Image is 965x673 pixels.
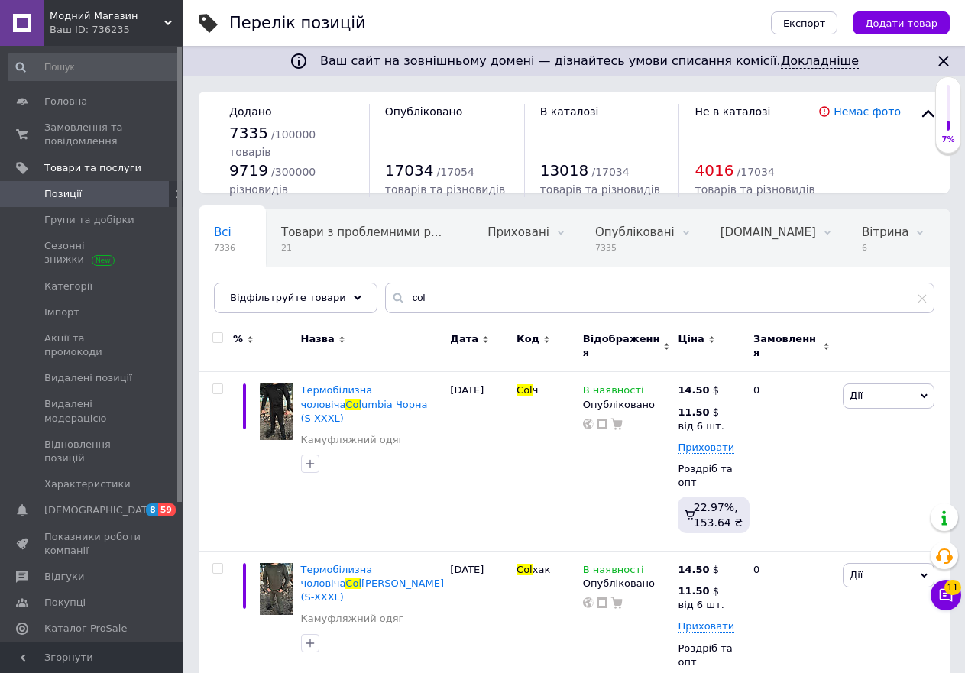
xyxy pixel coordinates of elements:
[744,372,839,552] div: 0
[583,384,644,400] span: В наявності
[533,384,539,396] span: ч
[517,384,533,396] span: Col
[8,53,180,81] input: Пошук
[694,501,743,529] span: 22.97%, 153.64 ₴
[44,161,141,175] span: Товари та послуги
[281,225,442,239] span: Товари з проблемними р...
[450,332,478,346] span: Дата
[44,570,84,584] span: Відгуки
[540,161,589,180] span: 13018
[44,306,79,319] span: Імпорт
[853,11,950,34] button: Додати товар
[678,383,719,397] div: $
[385,161,434,180] span: 17034
[301,384,428,423] a: Термобілизна чоловічаColumbia Чорна (S-XXXL)
[320,53,859,69] span: Ваш сайт на зовнішньому домені — дізнайтесь умови списання комісії.
[678,419,724,433] div: від 6 шт.
[595,242,675,254] span: 7335
[230,292,346,303] span: Відфільтруйте товари
[583,332,660,360] span: Відображення
[517,332,539,346] span: Код
[678,462,740,490] div: Роздріб та опт
[678,384,709,396] b: 14.50
[591,166,629,178] span: / 17034
[229,105,271,118] span: Додано
[345,399,361,410] span: Col
[695,183,814,196] span: товарів та різновидів
[44,477,131,491] span: Характеристики
[678,406,724,419] div: $
[229,161,268,180] span: 9719
[385,183,505,196] span: товарів та різновидів
[781,53,859,69] a: Докладніше
[301,578,444,603] span: [PERSON_NAME] (S-XXXL)
[437,166,474,178] span: / 17054
[583,398,671,412] div: Опубліковано
[678,442,734,454] span: Приховати
[44,438,141,465] span: Відновлення позицій
[944,580,961,595] span: 11
[229,124,268,142] span: 7335
[229,166,316,196] span: / 300000 різновидів
[44,530,141,558] span: Показники роботи компанії
[44,503,157,517] span: [DEMOGRAPHIC_DATA]
[44,121,141,148] span: Замовлення та повідомлення
[345,578,361,589] span: Col
[260,383,293,440] img: Термобілизна чоловіча Columbia Чорна (S-XXXL)
[214,242,235,254] span: 7336
[301,433,404,447] a: Камуфляжний одяг
[678,564,709,575] b: 14.50
[540,183,660,196] span: товарів та різновидів
[678,563,719,577] div: $
[583,577,671,590] div: Опубліковано
[695,161,733,180] span: 4016
[301,399,428,424] span: umbia Чорна (S-XXXL)
[158,503,176,516] span: 59
[301,384,373,409] span: Термобілизна чоловіча
[678,598,724,612] div: від 6 шт.
[862,225,908,239] span: Вітрина
[44,397,141,425] span: Видалені модерацією
[214,225,232,239] span: Всі
[862,242,908,254] span: 6
[487,225,549,239] span: Приховані
[834,105,901,118] a: Немає фото
[44,239,141,267] span: Сезонні знижки
[385,283,934,313] input: Пошук по назві позиції, артикулу і пошуковим запитам
[850,390,863,401] span: Дії
[678,620,734,633] span: Приховати
[934,52,953,70] svg: Закрити
[936,134,960,145] div: 7%
[678,584,724,598] div: $
[517,564,533,575] span: Col
[260,563,293,615] img: Термобілизна чоловіча Columbia Хакі (S-XXXL)
[50,23,183,37] div: Ваш ID: 736235
[446,372,513,552] div: [DATE]
[301,564,373,589] span: Термобілизна чоловіча
[266,209,472,267] div: Товари з проблемними різновидами
[301,612,404,626] a: Камуфляжний одяг
[385,105,463,118] span: Опубліковано
[214,283,283,297] span: Зі знижкою
[229,128,316,158] span: / 100000 товарів
[281,242,442,254] span: 21
[540,105,599,118] span: В каталозі
[44,622,127,636] span: Каталог ProSale
[44,187,82,201] span: Позиції
[533,564,551,575] span: хак
[233,332,243,346] span: %
[850,569,863,581] span: Дії
[301,564,444,603] a: Термобілизна чоловічаCol[PERSON_NAME] (S-XXXL)
[583,564,644,580] span: В наявності
[931,580,961,610] button: Чат з покупцем11
[678,332,704,346] span: Ціна
[721,225,816,239] span: [DOMAIN_NAME]
[146,503,158,516] span: 8
[783,18,826,29] span: Експорт
[737,166,775,178] span: / 17034
[44,280,92,293] span: Категорії
[695,105,770,118] span: Не в каталозі
[301,332,335,346] span: Назва
[678,642,740,669] div: Роздріб та опт
[771,11,838,34] button: Експорт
